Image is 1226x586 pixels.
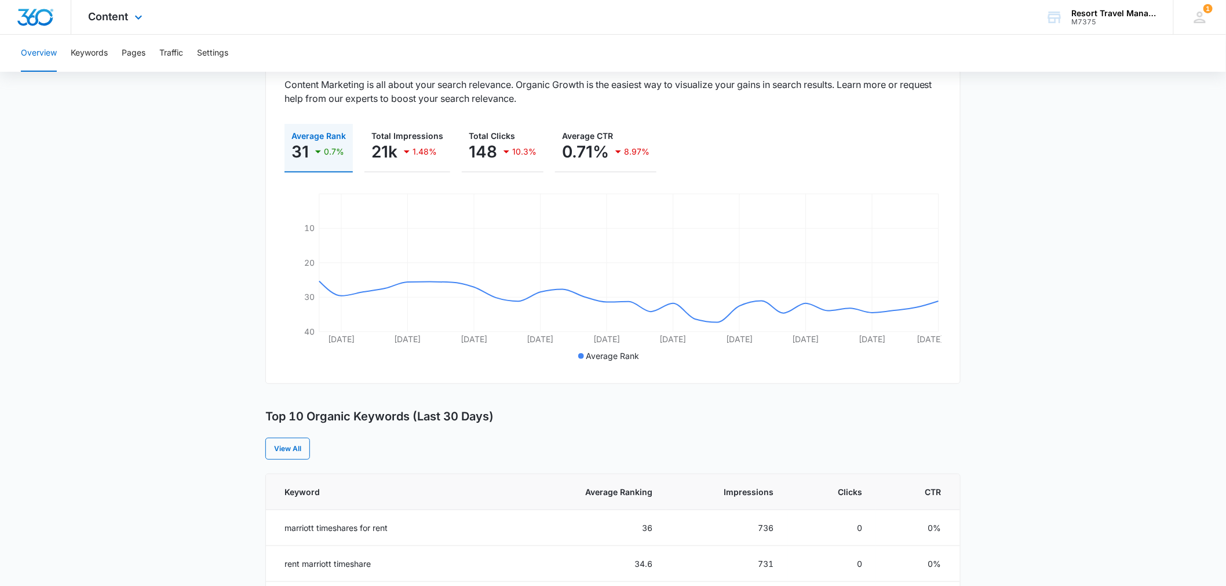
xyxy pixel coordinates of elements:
[266,546,523,582] td: rent marriott timeshare
[461,334,487,344] tspan: [DATE]
[371,142,397,161] p: 21k
[304,292,315,302] tspan: 30
[624,148,650,156] p: 8.97%
[586,351,640,361] span: Average Rank
[907,486,942,498] span: CTR
[284,78,942,105] p: Content Marketing is all about your search relevance. Organic Growth is the easiest way to visual...
[593,334,620,344] tspan: [DATE]
[512,148,537,156] p: 10.3%
[21,35,57,72] button: Overview
[71,35,108,72] button: Keywords
[562,142,609,161] p: 0.71%
[122,35,145,72] button: Pages
[395,334,421,344] tspan: [DATE]
[554,486,653,498] span: Average Ranking
[527,334,554,344] tspan: [DATE]
[793,334,819,344] tspan: [DATE]
[1203,4,1213,13] span: 1
[523,546,667,582] td: 34.6
[1203,4,1213,13] div: notifications count
[917,334,944,344] tspan: [DATE]
[1072,9,1156,18] div: account name
[859,334,885,344] tspan: [DATE]
[469,131,515,141] span: Total Clicks
[159,35,183,72] button: Traffic
[562,131,613,141] span: Average CTR
[876,546,960,582] td: 0%
[726,334,753,344] tspan: [DATE]
[666,510,787,546] td: 736
[660,334,687,344] tspan: [DATE]
[197,35,228,72] button: Settings
[89,10,129,23] span: Content
[291,131,346,141] span: Average Rank
[523,510,667,546] td: 36
[469,142,497,161] p: 148
[787,510,876,546] td: 0
[304,223,315,233] tspan: 10
[304,258,315,268] tspan: 20
[371,131,443,141] span: Total Impressions
[324,148,344,156] p: 0.7%
[328,334,355,344] tspan: [DATE]
[284,486,492,498] span: Keyword
[787,546,876,582] td: 0
[876,510,960,546] td: 0%
[265,409,494,424] h3: Top 10 Organic Keywords (Last 30 Days)
[413,148,437,156] p: 1.48%
[304,327,315,336] tspan: 40
[266,510,523,546] td: marriott timeshares for rent
[666,546,787,582] td: 731
[265,438,310,460] a: View All
[291,142,309,161] p: 31
[697,486,773,498] span: Impressions
[818,486,862,498] span: Clicks
[1072,18,1156,26] div: account id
